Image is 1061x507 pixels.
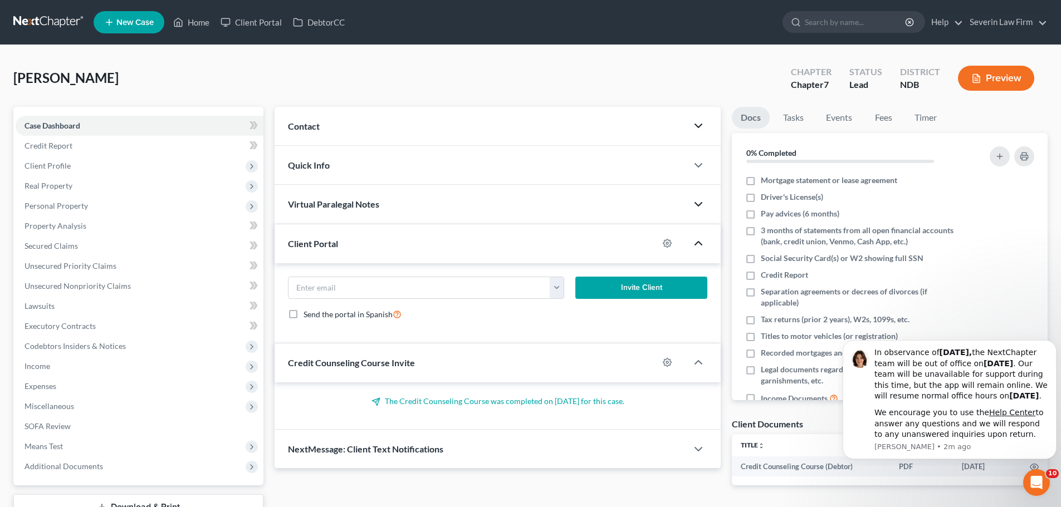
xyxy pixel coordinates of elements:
div: Client Documents [732,418,803,430]
a: Client Portal [215,12,287,32]
span: Income Documents [761,393,828,404]
a: Tasks [774,107,813,129]
span: Recorded mortgages and deeds (if applicable) [761,347,917,358]
i: unfold_more [758,442,765,449]
span: New Case [116,18,154,27]
span: Income [25,361,50,371]
a: Lawsuits [16,296,263,316]
span: Means Test [25,441,63,451]
td: Credit Counseling Course (Debtor) [732,456,890,476]
span: Property Analysis [25,221,86,230]
a: Help [926,12,963,32]
div: Lead [849,78,882,91]
td: PDF [890,456,953,476]
a: Docs [732,107,770,129]
iframe: Intercom notifications message [838,319,1061,466]
span: Miscellaneous [25,401,74,411]
a: Fees [866,107,901,129]
p: The Credit Counseling Course was completed on [DATE] for this case. [288,396,707,407]
span: Secured Claims [25,241,78,250]
span: Client Portal [288,238,338,249]
td: [DATE] [953,456,1021,476]
a: Home [168,12,215,32]
button: Invite Client [575,277,708,299]
span: Credit Counseling Course Invite [288,357,415,368]
a: Unsecured Priority Claims [16,256,263,276]
span: [PERSON_NAME] [13,70,119,86]
a: Severin Law Firm [964,12,1047,32]
span: Expenses [25,381,56,391]
div: Chapter [791,78,832,91]
div: District [900,66,940,78]
span: Real Property [25,181,72,190]
span: Separation agreements or decrees of divorces (if applicable) [761,286,959,308]
span: Tax returns (prior 2 years), W2s, 1099s, etc. [761,314,910,325]
span: Unsecured Priority Claims [25,261,116,270]
input: Search by name... [805,12,907,32]
span: NextMessage: Client Text Notifications [288,444,443,454]
span: Contact [288,121,320,131]
span: Case Dashboard [25,121,80,130]
span: Additional Documents [25,461,103,471]
a: Credit Report [16,136,263,156]
span: Lawsuits [25,301,55,311]
div: NDB [900,78,940,91]
input: Enter email [289,277,550,298]
iframe: Intercom live chat [1023,469,1050,496]
span: Virtual Paralegal Notes [288,199,379,209]
a: Unsecured Nonpriority Claims [16,276,263,296]
span: 7 [824,79,829,90]
a: DebtorCC [287,12,350,32]
span: SOFA Review [25,421,71,431]
a: Executory Contracts [16,316,263,336]
a: Titleunfold_more [741,441,765,449]
span: Codebtors Insiders & Notices [25,341,126,351]
a: Secured Claims [16,236,263,256]
strong: 0% Completed [746,148,796,157]
a: Events [817,107,861,129]
div: Status [849,66,882,78]
span: Quick Info [288,160,330,170]
a: Property Analysis [16,216,263,236]
a: Timer [906,107,946,129]
div: Chapter [791,66,832,78]
span: Executory Contracts [25,321,96,331]
span: Send the portal in Spanish [304,309,393,319]
span: Unsecured Nonpriority Claims [25,281,131,291]
span: Titles to motor vehicles (or registration) [761,331,898,342]
span: Credit Report [761,269,808,280]
span: Client Profile [25,161,71,170]
span: Mortgage statement or lease agreement [761,175,897,186]
span: Pay advices (6 months) [761,208,839,219]
span: 10 [1046,469,1059,478]
span: Credit Report [25,141,72,150]
span: Personal Property [25,201,88,210]
a: Case Dashboard [16,116,263,136]
span: 3 months of statements from all open financial accounts (bank, credit union, Venmo, Cash App, etc.) [761,225,959,247]
button: Preview [958,66,1034,91]
span: Driver's License(s) [761,191,823,203]
span: Legal documents regarding lawsuits, custody matters, garnishments, etc. [761,364,959,386]
a: SOFA Review [16,416,263,436]
span: Social Security Card(s) or W2 showing full SSN [761,253,923,264]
